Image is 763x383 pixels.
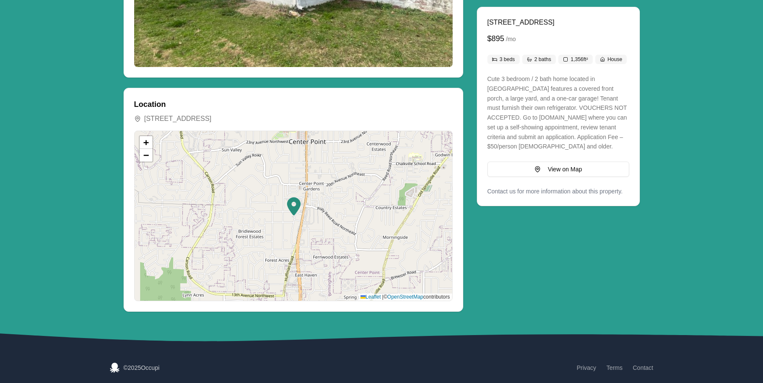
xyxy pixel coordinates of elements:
[487,55,629,64] div: Property features
[506,35,516,43] span: / mo
[595,55,627,64] div: House
[144,114,211,124] button: [STREET_ADDRESS]
[487,55,520,64] div: 3 beds
[124,363,160,372] span: © 2025 Occupi
[140,149,152,162] a: Zoom out
[387,294,423,300] a: OpenStreetMap
[143,150,149,160] span: −
[487,162,629,177] button: Scroll to map view
[558,55,593,64] div: 1,356 ft²
[487,187,629,196] p: Contact us for more information about this property.
[358,294,452,301] div: © contributors
[577,363,596,372] a: Privacy
[143,137,149,148] span: +
[522,55,556,64] div: 2 baths
[134,98,453,110] h3: Location
[487,19,555,26] span: [STREET_ADDRESS]
[360,294,381,300] a: Leaflet
[382,294,383,300] span: |
[487,74,629,151] p: Cute 3 bedroom / 2 bath home located in [GEOGRAPHIC_DATA] features a covered front porch, a large...
[487,33,504,45] span: $895
[140,136,152,149] a: Zoom in
[606,363,622,372] a: Terms
[487,17,629,196] div: Property details
[633,363,653,372] a: Contact
[287,197,301,216] img: Marker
